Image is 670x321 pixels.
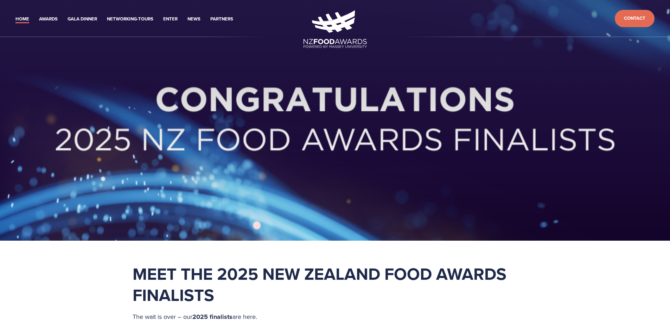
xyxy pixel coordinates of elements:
[133,261,511,307] strong: Meet the 2025 New Zealand Food Awards Finalists
[107,15,153,23] a: Networking-Tours
[163,15,178,23] a: Enter
[15,15,29,23] a: Home
[68,15,97,23] a: Gala Dinner
[187,15,200,23] a: News
[615,10,655,27] a: Contact
[210,15,233,23] a: Partners
[39,15,58,23] a: Awards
